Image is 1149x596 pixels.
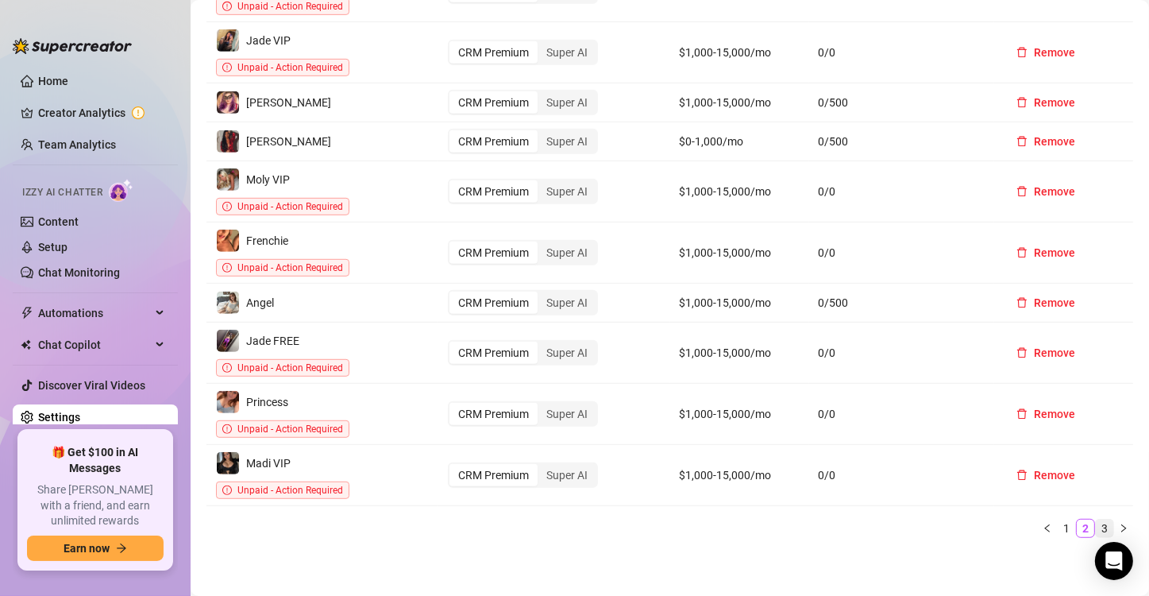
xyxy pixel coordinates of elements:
span: Earn now [64,542,110,555]
span: exclamation-circle [222,202,232,211]
td: $1,000-15,000/mo [670,223,809,284]
span: delete [1016,408,1028,420]
span: delete [1016,247,1028,258]
span: Unpaid - Action Required [237,201,343,212]
td: $1,000-15,000/mo [670,22,809,83]
img: Frenchie [217,230,239,252]
td: $0-1,000/mo [670,122,809,161]
span: Jade FREE [246,335,299,347]
button: Remove [1004,290,1088,315]
span: Madi VIP [246,457,291,470]
div: CRM Premium [449,292,538,314]
span: Unpaid - Action Required [237,1,343,12]
span: Remove [1034,469,1075,482]
span: exclamation-circle [222,2,232,11]
span: exclamation-circle [222,486,232,495]
button: Remove [1004,240,1088,265]
span: Moly VIP [246,173,290,186]
span: delete [1016,297,1028,308]
span: Izzy AI Chatter [22,185,102,200]
a: Home [38,75,68,87]
span: 0 / 500 [819,133,985,150]
a: Content [38,215,79,228]
img: Phoebe [217,91,239,114]
span: exclamation-circle [222,263,232,273]
span: Share [PERSON_NAME] with a friend, and earn unlimited rewards [27,482,164,529]
div: Super AI [538,91,596,114]
span: Remove [1034,46,1075,59]
span: delete [1016,347,1028,358]
button: Remove [1004,462,1088,488]
span: delete [1016,470,1028,481]
li: Previous Page [1038,519,1057,538]
div: segmented control [448,290,598,315]
button: Remove [1004,40,1088,65]
img: Angel [217,292,239,314]
li: Next Page [1114,519,1133,538]
img: Princess [217,391,239,413]
a: Chat Monitoring [38,266,120,279]
span: Remove [1034,346,1075,359]
div: Super AI [538,242,596,264]
div: segmented control [448,179,598,204]
a: 3 [1096,520,1113,537]
span: 0 / 0 [819,44,985,61]
span: Remove [1034,185,1075,198]
span: Remove [1034,96,1075,109]
div: segmented control [448,40,598,65]
span: 0 / 500 [819,94,985,111]
div: segmented control [448,340,598,366]
span: exclamation-circle [222,363,232,373]
span: Unpaid - Action Required [237,424,343,435]
img: AI Chatter [109,179,133,202]
img: Chat Copilot [21,339,31,350]
span: Unpaid - Action Required [237,62,343,73]
span: Princess [246,396,288,408]
span: exclamation-circle [222,424,232,434]
span: 0 / 0 [819,405,985,423]
div: CRM Premium [449,403,538,425]
div: CRM Premium [449,41,538,64]
span: [PERSON_NAME] [246,135,331,148]
a: Settings [38,411,80,424]
span: left [1043,524,1052,533]
span: 0 / 0 [819,344,985,362]
div: segmented control [448,462,598,488]
td: $1,000-15,000/mo [670,83,809,122]
img: Madi VIP [217,452,239,474]
span: delete [1016,136,1028,147]
button: left [1038,519,1057,538]
div: segmented control [448,90,598,115]
a: Team Analytics [38,138,116,151]
span: 0 / 0 [819,244,985,261]
img: Jade VIP [217,29,239,52]
span: right [1119,524,1128,533]
span: Remove [1034,408,1075,420]
div: CRM Premium [449,464,538,486]
div: segmented control [448,129,598,154]
span: Remove [1034,135,1075,148]
span: Frenchie [246,234,288,247]
button: Remove [1004,179,1088,204]
a: Creator Analytics exclamation-circle [38,100,165,126]
div: CRM Premium [449,180,538,203]
div: CRM Premium [449,342,538,364]
button: Remove [1004,90,1088,115]
span: Unpaid - Action Required [237,485,343,496]
span: delete [1016,47,1028,58]
div: Super AI [538,403,596,425]
img: Jade FREE [217,330,239,352]
button: Remove [1004,340,1088,366]
li: 1 [1057,519,1076,538]
span: arrow-right [116,543,127,554]
div: Super AI [538,464,596,486]
a: 2 [1077,520,1094,537]
td: $1,000-15,000/mo [670,161,809,223]
div: CRM Premium [449,130,538,153]
div: Super AI [538,180,596,203]
span: delete [1016,186,1028,197]
span: delete [1016,97,1028,108]
td: $1,000-15,000/mo [670,323,809,384]
span: 0 / 500 [819,294,985,312]
span: Unpaid - Action Required [237,262,343,273]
